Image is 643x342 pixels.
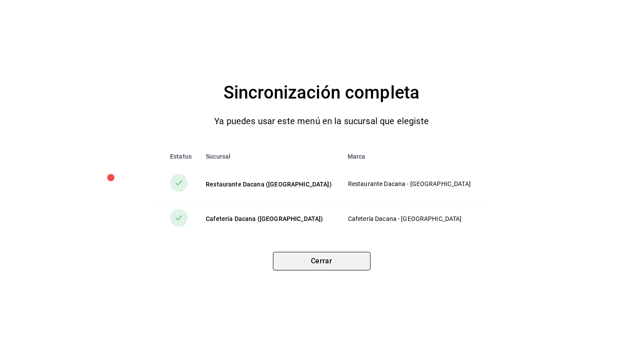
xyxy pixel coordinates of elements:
p: Restaurante Dacana - [GEOGRAPHIC_DATA] [348,179,473,189]
p: Cafetería Dacana - [GEOGRAPHIC_DATA] [348,214,473,224]
h4: Sincronización completa [223,79,420,107]
th: Sucursal [199,146,340,167]
button: Cerrar [273,252,371,270]
div: Cafetería Dacana ([GEOGRAPHIC_DATA]) [206,214,333,223]
th: Marca [340,146,487,167]
div: Restaurante Dacana ([GEOGRAPHIC_DATA]) [206,180,333,189]
p: Ya puedes usar este menú en la sucursal que elegiste [214,114,429,128]
th: Estatus [156,146,199,167]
